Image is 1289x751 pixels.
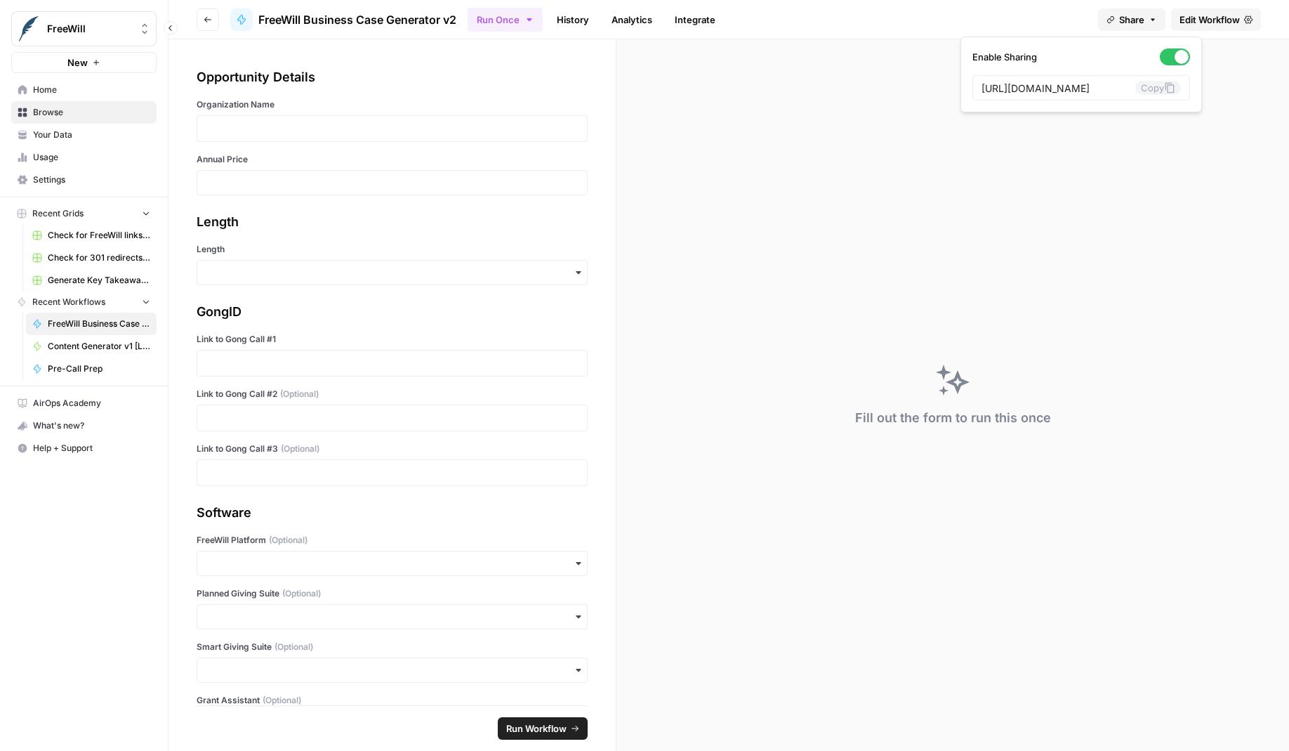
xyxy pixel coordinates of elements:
[197,388,588,400] label: Link to Gong Call #2
[11,101,157,124] a: Browse
[26,247,157,269] a: Check for 301 redirects on page Grid
[32,296,105,308] span: Recent Workflows
[11,437,157,459] button: Help + Support
[26,313,157,335] a: FreeWill Business Case Generator v2
[603,8,661,31] a: Analytics
[26,335,157,358] a: Content Generator v1 [LIVE]
[972,48,1190,65] label: Enable Sharing
[11,79,157,101] a: Home
[48,229,150,242] span: Check for FreeWill links on partner's external website
[11,11,157,46] button: Workspace: FreeWill
[26,358,157,380] a: Pre-Call Prep
[269,534,308,547] span: (Optional)
[960,37,1202,112] div: Share
[26,269,157,292] a: Generate Key Takeaways from Webinar Transcripts
[498,717,588,740] button: Run Workflow
[33,106,150,119] span: Browse
[197,302,588,322] div: GongID
[197,641,588,653] label: Smart Giving Suite
[26,224,157,247] a: Check for FreeWill links on partner's external website
[548,8,597,31] a: History
[33,174,150,186] span: Settings
[666,8,724,31] a: Integrate
[48,318,150,330] span: FreeWill Business Case Generator v2
[67,55,88,70] span: New
[48,363,150,375] span: Pre-Call Prep
[48,274,150,287] span: Generate Key Takeaways from Webinar Transcripts
[11,414,157,437] button: What's new?
[48,252,150,264] span: Check for 301 redirects on page Grid
[855,408,1051,428] div: Fill out the form to run this once
[258,11,456,28] span: FreeWill Business Case Generator v2
[197,694,588,707] label: Grant Assistant
[1171,8,1261,31] a: Edit Workflow
[33,397,150,410] span: AirOps Academy
[12,415,156,436] div: What's new?
[11,203,157,224] button: Recent Grids
[280,388,319,400] span: (Optional)
[11,146,157,169] a: Usage
[11,392,157,414] a: AirOps Academy
[197,503,588,523] div: Software
[1135,81,1181,95] button: Copy
[197,212,588,232] div: Length
[282,587,321,600] span: (Optional)
[48,340,150,353] span: Content Generator v1 [LIVE]
[33,129,150,141] span: Your Data
[506,721,567,736] span: Run Workflow
[197,243,588,256] label: Length
[32,207,84,220] span: Recent Grids
[11,124,157,146] a: Your Data
[33,84,150,96] span: Home
[33,151,150,164] span: Usage
[197,534,588,547] label: FreeWill Platform
[197,333,588,346] label: Link to Gong Call #1
[281,443,319,455] span: (Optional)
[11,52,157,73] button: New
[11,169,157,191] a: Settings
[33,442,150,455] span: Help + Support
[197,587,588,600] label: Planned Giving Suite
[197,67,588,87] div: Opportunity Details
[197,153,588,166] label: Annual Price
[1098,8,1165,31] button: Share
[11,292,157,313] button: Recent Workflows
[1179,13,1240,27] span: Edit Workflow
[197,443,588,455] label: Link to Gong Call #3
[197,98,588,111] label: Organization Name
[1119,13,1144,27] span: Share
[275,641,313,653] span: (Optional)
[468,8,543,32] button: Run Once
[16,16,41,41] img: FreeWill Logo
[47,22,132,36] span: FreeWill
[263,694,301,707] span: (Optional)
[230,8,456,31] a: FreeWill Business Case Generator v2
